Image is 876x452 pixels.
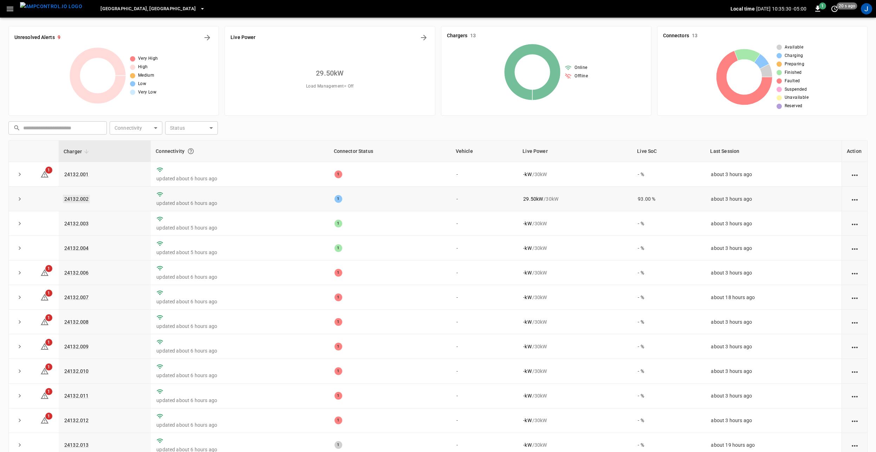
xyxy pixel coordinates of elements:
button: Connection between the charger and our software. [184,145,197,157]
span: Charging [785,52,803,59]
td: - [451,285,518,310]
td: - [451,408,518,433]
h6: 13 [470,32,476,40]
span: [GEOGRAPHIC_DATA], [GEOGRAPHIC_DATA] [100,5,196,13]
td: - % [632,310,705,334]
a: 1 [40,171,49,176]
td: - [451,236,518,260]
span: 1 [45,314,52,321]
div: 1 [335,367,342,375]
th: Vehicle [451,141,518,162]
a: 1 [40,319,49,324]
td: about 3 hours ago [705,187,842,211]
span: Preparing [785,61,805,68]
div: 1 [335,220,342,227]
div: action cell options [850,343,859,350]
div: 1 [335,392,342,400]
div: / 30 kW [523,392,627,399]
a: 24132.011 [64,393,89,399]
span: Medium [138,72,154,79]
div: action cell options [850,269,859,276]
div: / 30 kW [523,220,627,227]
button: expand row [14,292,25,303]
span: Online [575,64,587,71]
div: / 30 kW [523,171,627,178]
button: set refresh interval [829,3,840,14]
h6: Connectors [663,32,689,40]
div: 1 [335,318,342,326]
div: action cell options [850,368,859,375]
td: 93.00 % [632,187,705,211]
button: All Alerts [202,32,213,43]
div: 1 [335,343,342,350]
p: - kW [523,318,531,325]
button: expand row [14,341,25,352]
span: Very Low [138,89,156,96]
span: 1 [45,388,52,395]
td: - % [632,236,705,260]
button: expand row [14,194,25,204]
p: 29.50 kW [523,195,543,202]
span: Reserved [785,103,803,110]
td: - [451,334,518,359]
div: / 30 kW [523,245,627,252]
p: updated about 6 hours ago [156,397,323,404]
p: updated about 6 hours ago [156,200,323,207]
td: about 3 hours ago [705,236,842,260]
span: Faulted [785,78,800,85]
div: / 30 kW [523,195,627,202]
a: 24132.002 [63,195,90,203]
td: - % [632,162,705,187]
td: about 3 hours ago [705,310,842,334]
td: - [451,260,518,285]
p: - kW [523,417,531,424]
td: - [451,211,518,236]
a: 1 [40,270,49,275]
td: about 3 hours ago [705,211,842,236]
td: - [451,187,518,211]
p: updated about 6 hours ago [156,175,323,182]
h6: 29.50 kW [316,67,344,79]
p: Local time [731,5,755,12]
td: - % [632,384,705,408]
p: updated about 6 hours ago [156,372,323,379]
button: expand row [14,366,25,376]
td: about 3 hours ago [705,260,842,285]
span: 1 [45,265,52,272]
td: about 3 hours ago [705,359,842,383]
span: 1 [819,2,826,9]
span: 1 [45,339,52,346]
p: updated about 6 hours ago [156,421,323,428]
button: [GEOGRAPHIC_DATA], [GEOGRAPHIC_DATA] [98,2,208,16]
p: - kW [523,171,531,178]
div: action cell options [850,171,859,178]
div: / 30 kW [523,318,627,325]
a: 1 [40,393,49,398]
span: Very High [138,55,158,62]
a: 24132.001 [64,172,89,177]
h6: 13 [692,32,697,40]
h6: Chargers [447,32,468,40]
p: [DATE] 10:35:30 -05:00 [756,5,806,12]
a: 24132.012 [64,418,89,423]
td: - [451,310,518,334]
th: Live SoC [632,141,705,162]
div: action cell options [850,441,859,448]
td: about 3 hours ago [705,384,842,408]
span: Load Management = Off [306,83,354,90]
td: - % [632,408,705,433]
span: Available [785,44,804,51]
span: Unavailable [785,94,809,101]
span: Finished [785,69,802,76]
p: updated about 5 hours ago [156,249,323,256]
button: expand row [14,218,25,229]
button: expand row [14,440,25,450]
button: expand row [14,267,25,278]
p: updated about 6 hours ago [156,323,323,330]
button: Energy Overview [418,32,429,43]
div: Connectivity [156,145,324,157]
div: / 30 kW [523,343,627,350]
td: - % [632,359,705,383]
a: 24132.007 [64,295,89,300]
td: about 18 hours ago [705,285,842,310]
